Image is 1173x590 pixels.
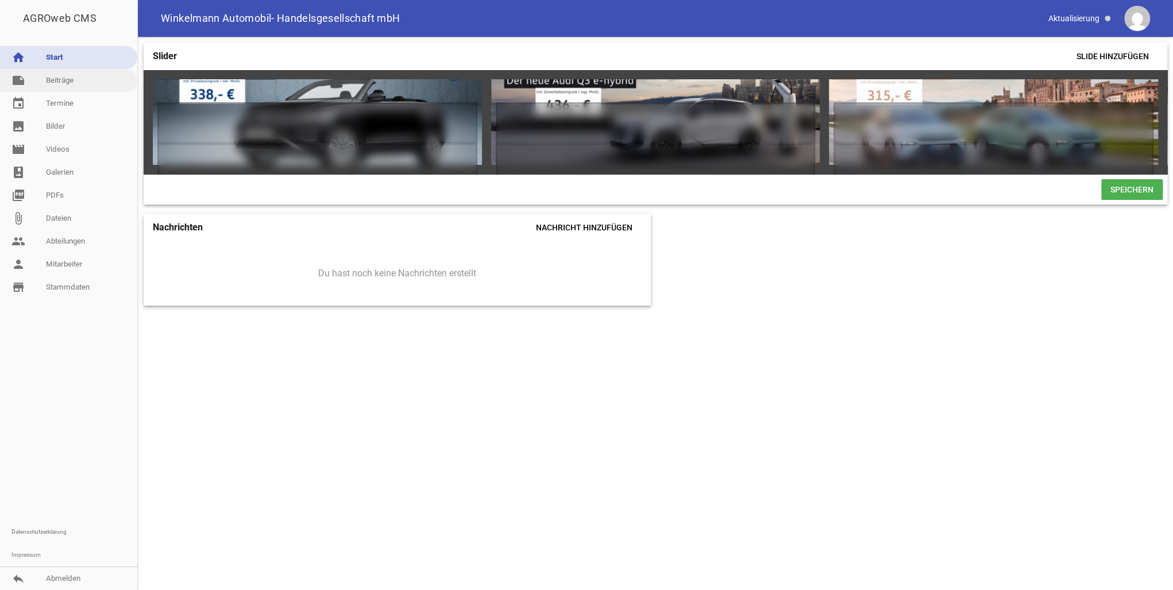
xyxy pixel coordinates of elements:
i: movie [11,142,25,156]
span: Slide hinzufügen [1067,46,1158,67]
i: person [11,257,25,271]
i: attach_file [11,211,25,225]
i: event [11,97,25,110]
h4: Nachrichten [153,218,203,237]
i: store_mall_directory [11,280,25,294]
i: image [11,119,25,133]
span: Speichern [1101,179,1163,200]
span: Du hast noch keine Nachrichten erstellt [318,268,476,279]
h4: Slider [153,47,177,65]
i: photo_album [11,165,25,179]
span: Winkelmann Automobil- Handelsgesellschaft mbH [161,13,400,24]
i: people [11,234,25,248]
i: reply [11,572,25,585]
span: Nachricht hinzufügen [527,217,642,238]
i: note [11,74,25,87]
i: picture_as_pdf [11,188,25,202]
i: home [11,51,25,64]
